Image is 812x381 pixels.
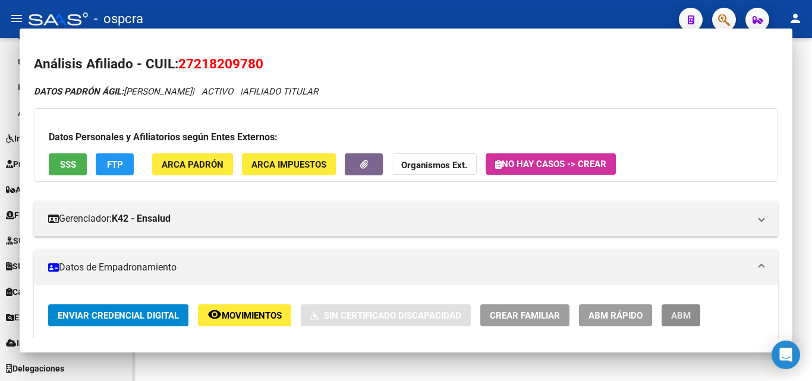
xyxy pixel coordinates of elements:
button: No hay casos -> Crear [486,153,616,175]
span: Movimientos [222,310,282,321]
span: ANMAT - Trazabilidad [6,183,99,196]
span: Fiscalización RG [6,209,77,222]
h2: Análisis Afiliado - CUIL: [34,54,778,74]
span: Casos / Tickets [6,285,70,298]
span: ABM Rápido [588,310,643,321]
span: [PERSON_NAME] [34,86,192,97]
mat-expansion-panel-header: Gerenciador:K42 - Ensalud [34,201,778,237]
span: SSS [60,159,76,170]
button: Sin Certificado Discapacidad [301,304,471,326]
span: Enviar Credencial Digital [58,310,179,321]
strong: DATOS PADRÓN ÁGIL: [34,86,124,97]
mat-icon: person [788,11,802,26]
span: - ospcra [94,6,143,32]
mat-icon: remove_red_eye [207,307,222,322]
h3: Datos Personales y Afiliatorios según Entes Externos: [49,130,763,144]
span: Prestadores / Proveedores [6,158,114,171]
span: ABM [671,310,691,321]
button: Organismos Ext. [392,153,477,175]
button: FTP [96,153,134,175]
span: Delegaciones [6,362,64,375]
span: Crear Familiar [490,310,560,321]
span: No hay casos -> Crear [495,159,606,169]
div: Open Intercom Messenger [772,341,800,369]
button: ARCA Padrón [152,153,233,175]
mat-expansion-panel-header: Datos de Empadronamiento [34,250,778,285]
i: | ACTIVO | [34,86,318,97]
button: Crear Familiar [480,304,569,326]
span: SURGE [6,260,39,273]
span: SUR [6,234,29,247]
span: 27218209780 [178,56,263,71]
button: ABM [662,304,700,326]
span: Sin Certificado Discapacidad [324,310,461,321]
span: Importación de Archivos [6,336,108,349]
strong: K42 - Ensalud [112,212,171,226]
span: Integración (discapacidad) [6,132,116,145]
span: ARCA Impuestos [251,159,326,170]
span: AFILIADO TITULAR [243,86,318,97]
mat-panel-title: Gerenciador: [48,212,750,226]
button: Enviar Credencial Digital [48,304,188,326]
mat-icon: menu [10,11,24,26]
span: FTP [107,159,123,170]
button: ABM Rápido [579,304,652,326]
span: ARCA Padrón [162,159,224,170]
button: SSS [49,153,87,175]
strong: Organismos Ext. [401,160,467,171]
button: Movimientos [198,304,291,326]
mat-panel-title: Datos de Empadronamiento [48,260,750,275]
button: ARCA Impuestos [242,153,336,175]
span: Explorador de Archivos [6,311,101,324]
